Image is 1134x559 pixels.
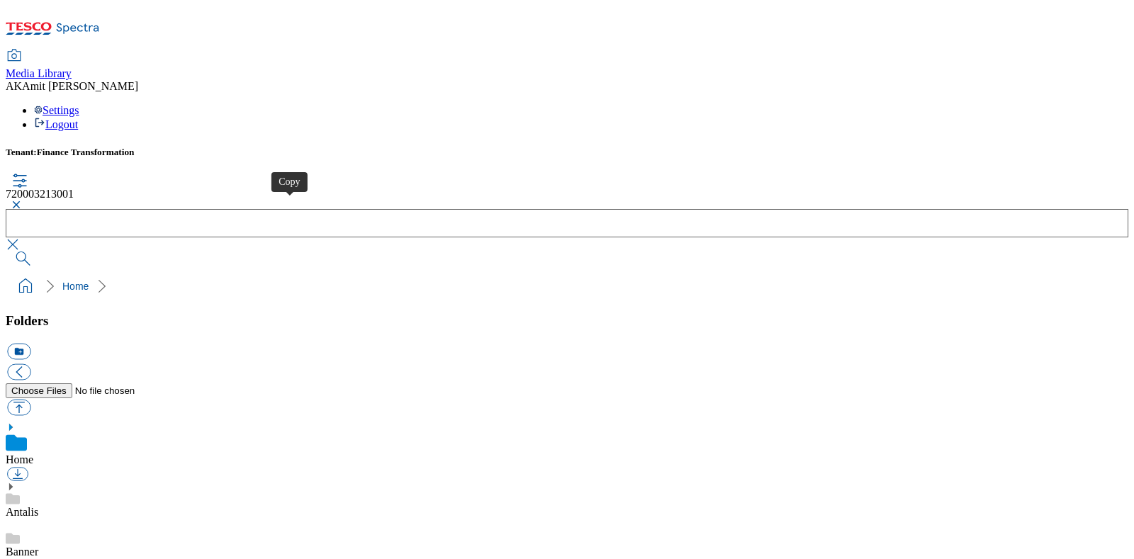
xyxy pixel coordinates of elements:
[34,118,78,130] a: Logout
[6,273,1128,300] nav: breadcrumb
[6,506,38,518] a: Antalis
[6,453,33,465] a: Home
[6,546,38,558] a: Banner
[34,104,79,116] a: Settings
[6,50,72,80] a: Media Library
[37,147,135,157] span: Finance Transformation
[22,80,138,92] span: Amit [PERSON_NAME]
[14,275,37,298] a: home
[62,281,89,292] a: Home
[6,67,72,79] span: Media Library
[6,188,74,200] span: 720003213001
[6,313,1128,329] h3: Folders
[6,80,22,92] span: AK
[6,147,1128,158] h5: Tenant:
